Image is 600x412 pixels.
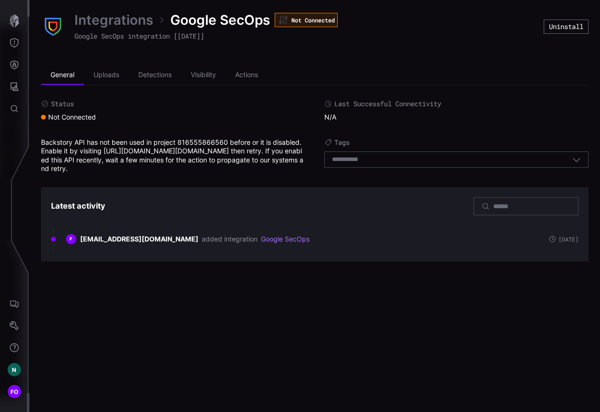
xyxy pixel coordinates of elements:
div: Not Connected [41,113,96,121]
button: N [0,359,28,381]
span: N [12,365,16,375]
span: N/A [324,113,336,121]
span: FO [10,387,19,397]
li: Detections [129,66,181,85]
span: [DATE] [559,236,579,242]
li: Visibility [181,66,226,85]
span: Status [51,100,74,108]
strong: [EMAIL_ADDRESS][DOMAIN_NAME] [80,235,198,243]
button: Toggle options menu [572,155,581,164]
img: Google SecOps [41,15,65,39]
span: Tags [334,138,350,147]
button: FO [0,381,28,402]
span: F [70,236,72,242]
a: Integrations [74,11,153,29]
li: General [41,66,84,85]
a: Google SecOps [261,235,310,243]
span: Last Successful Connectivity [334,100,441,108]
li: Uploads [84,66,129,85]
span: added integration [202,235,258,243]
span: Google SecOps integration [[DATE]] [74,31,204,40]
button: Uninstall [544,20,589,34]
div: Backstory API has not been used in project 816555866560 before or it is disabled. Enable it by vi... [41,138,305,173]
span: Google SecOps [170,11,270,29]
div: Not Connected [275,13,338,27]
h3: Latest activity [51,201,105,211]
li: Actions [226,66,268,85]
